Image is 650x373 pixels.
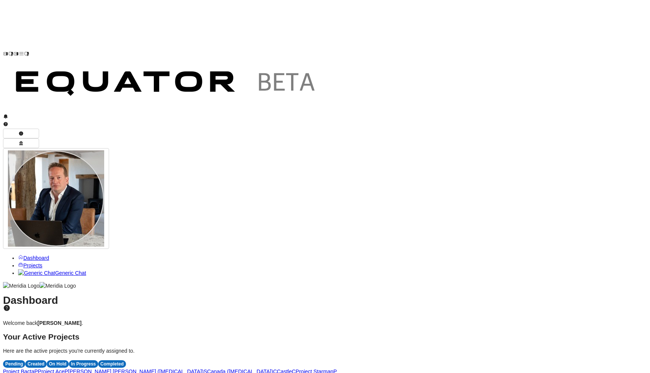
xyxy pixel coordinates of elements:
[18,262,43,268] a: Projects
[47,360,69,368] div: On Hold
[39,282,76,290] img: Meridia Logo
[3,347,647,355] p: Here are the active projects you're currently assigned to.
[23,255,49,261] span: Dashboard
[38,320,82,326] strong: [PERSON_NAME]
[3,297,647,312] h1: Dashboard
[98,360,126,368] div: Completed
[18,270,86,276] a: Generic ChatGeneric Chat
[3,58,330,112] img: Customer Logo
[25,360,47,368] div: Created
[3,360,25,368] div: Pending
[29,3,357,56] img: Customer Logo
[8,150,104,247] img: Profile Icon
[3,319,647,327] p: Welcome back .
[55,270,86,276] span: Generic Chat
[18,255,49,261] a: Dashboard
[3,333,647,341] h2: Your Active Projects
[69,360,98,368] div: In Progress
[18,269,55,277] img: Generic Chat
[3,282,39,290] img: Meridia Logo
[23,262,43,268] span: Projects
